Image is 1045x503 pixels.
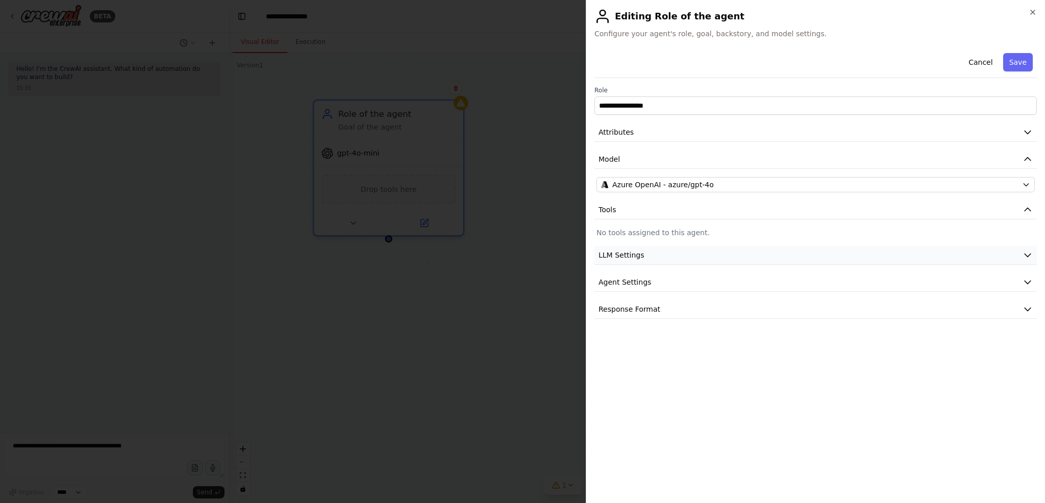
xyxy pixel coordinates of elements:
span: Tools [599,205,616,215]
span: Attributes [599,127,634,137]
span: Model [599,154,620,164]
p: No tools assigned to this agent. [596,228,1035,238]
label: Role [594,86,1037,94]
button: Tools [594,200,1037,219]
button: Cancel [962,53,999,71]
button: Agent Settings [594,273,1037,292]
button: LLM Settings [594,246,1037,265]
span: LLM Settings [599,250,644,260]
h2: Editing Role of the agent [594,8,1037,24]
button: Save [1003,53,1033,71]
span: Azure OpenAI - azure/gpt-4o [612,180,714,190]
span: Agent Settings [599,277,651,287]
button: Attributes [594,123,1037,142]
button: Model [594,150,1037,169]
button: Azure OpenAI - azure/gpt-4o [596,177,1035,192]
span: Configure your agent's role, goal, backstory, and model settings. [594,29,1037,39]
span: Response Format [599,304,660,314]
button: Response Format [594,300,1037,319]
